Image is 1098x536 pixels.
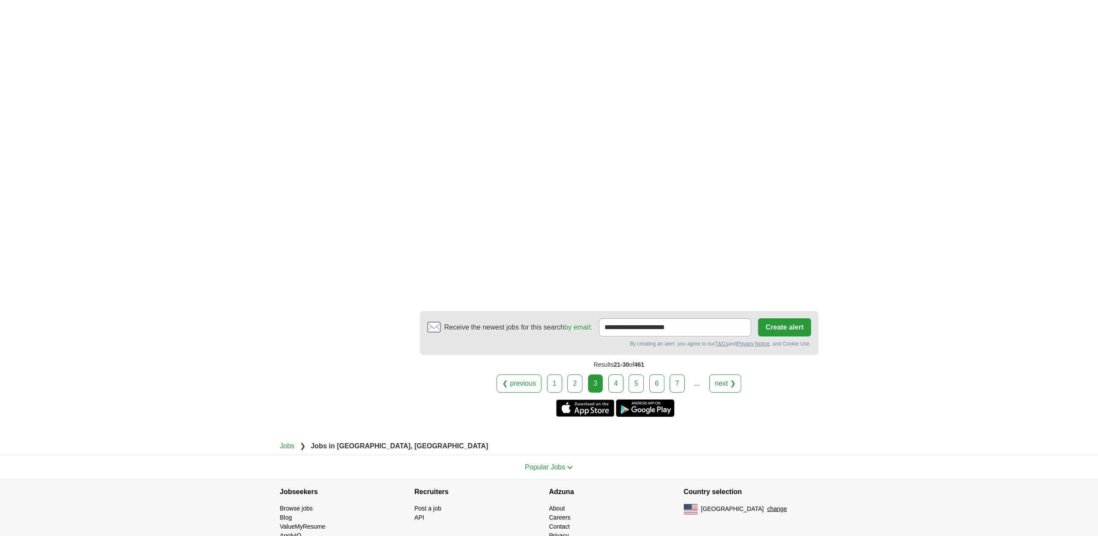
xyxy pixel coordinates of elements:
[616,400,674,417] a: Get the Android app
[709,374,741,393] a: next ❯
[547,374,562,393] a: 1
[280,442,295,450] a: Jobs
[567,466,573,469] img: toggle icon
[613,361,629,368] span: 21-30
[629,374,644,393] a: 5
[556,400,614,417] a: Get the iPhone app
[415,514,425,521] a: API
[715,341,728,347] a: T&Cs
[564,324,590,331] a: by email
[427,340,811,348] div: By creating an alert, you agree to our and , and Cookie Use.
[525,463,565,471] span: Popular Jobs
[415,505,441,512] a: Post a job
[684,504,698,514] img: US flag
[280,514,292,521] a: Blog
[670,374,685,393] a: 7
[420,355,818,374] div: Results of
[688,375,705,392] div: ...
[567,374,582,393] a: 2
[684,480,818,504] h4: Country selection
[608,374,623,393] a: 4
[497,374,541,393] a: ❮ previous
[549,505,565,512] a: About
[634,361,644,368] span: 461
[311,442,488,450] strong: Jobs in [GEOGRAPHIC_DATA], [GEOGRAPHIC_DATA]
[444,322,592,333] span: Receive the newest jobs for this search :
[758,318,811,336] button: Create alert
[280,505,313,512] a: Browse jobs
[280,523,326,530] a: ValueMyResume
[701,504,764,514] span: [GEOGRAPHIC_DATA]
[549,514,571,521] a: Careers
[767,504,787,514] button: change
[649,374,664,393] a: 6
[549,523,570,530] a: Contact
[736,341,770,347] a: Privacy Notice
[588,374,603,393] div: 3
[300,442,305,450] span: ❯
